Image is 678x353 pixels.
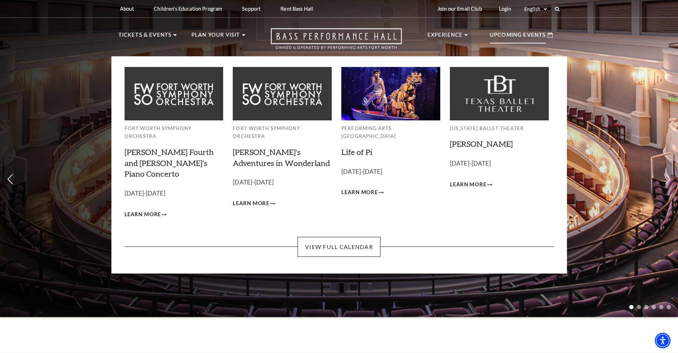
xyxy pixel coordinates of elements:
a: Learn More Alice's Adventures in Wonderland [233,199,275,208]
p: Rent Bass Hall [280,6,313,12]
p: Performing Arts [GEOGRAPHIC_DATA] [341,124,440,140]
p: Tickets & Events [119,31,172,43]
p: About [120,6,134,12]
p: Upcoming Events [490,31,546,43]
span: Learn More [341,188,378,197]
p: [DATE]-[DATE] [233,177,332,188]
p: Experience [427,31,463,43]
a: Learn More Life of Pi [341,188,384,197]
a: Life of Pi [341,147,372,157]
a: [PERSON_NAME]'s Adventures in Wonderland [233,147,330,168]
p: [DATE]-[DATE] [125,188,224,199]
span: Learn More [450,180,487,189]
img: Texas Ballet Theater [450,67,549,120]
a: Open this option [245,28,427,56]
span: Learn More [125,210,161,219]
img: Fort Worth Symphony Orchestra [125,67,224,120]
p: [DATE]-[DATE] [450,159,549,169]
a: View Full Calendar [298,237,380,257]
img: Fort Worth Symphony Orchestra [233,67,332,120]
div: Accessibility Menu [655,333,671,348]
p: Plan Your Visit [191,31,240,43]
span: Learn More [233,199,269,208]
a: [PERSON_NAME] Fourth and [PERSON_NAME]'s Piano Concerto [125,147,214,179]
a: [PERSON_NAME] [450,139,513,149]
p: Support [242,6,261,12]
p: [DATE]-[DATE] [341,167,440,177]
p: Children's Education Program [154,6,222,12]
a: Learn More Brahms Fourth and Grieg's Piano Concerto [125,210,167,219]
p: Fort Worth Symphony Orchestra [233,124,332,140]
p: [US_STATE] Ballet Theater [450,124,549,133]
p: Fort Worth Symphony Orchestra [125,124,224,140]
select: Select: [523,6,548,12]
img: Performing Arts Fort Worth [341,67,440,120]
a: Learn More Peter Pan [450,180,492,189]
